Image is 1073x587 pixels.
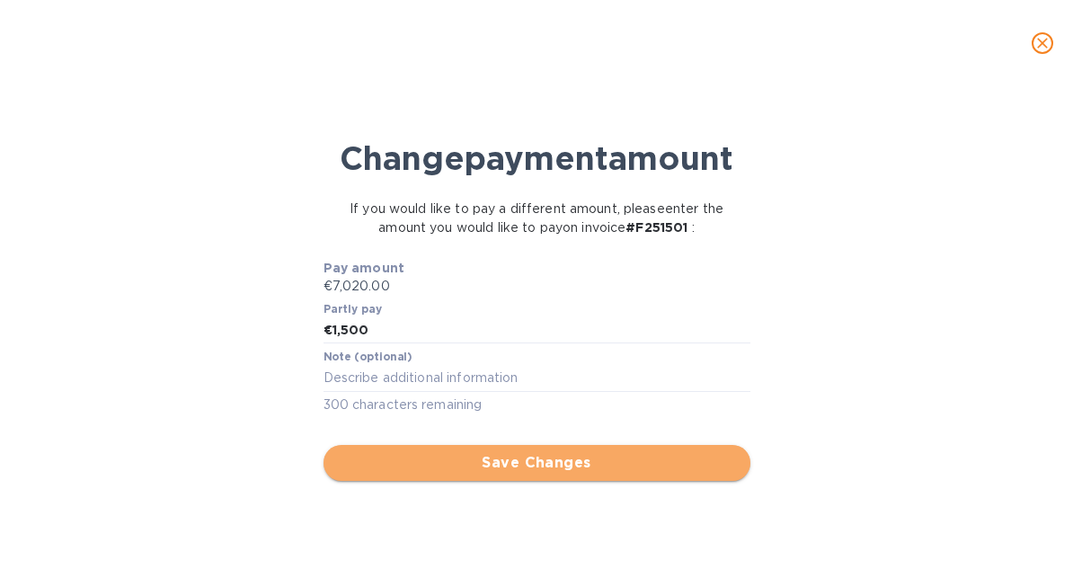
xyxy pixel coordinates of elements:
p: If you would like to pay a different amount, please enter the amount you would like to pay on inv... [333,200,740,237]
button: close [1021,22,1064,65]
div: € [324,317,333,344]
label: Partly pay [324,304,383,315]
b: Pay amount [324,261,405,275]
b: # F251501 [625,220,687,235]
label: Note (optional) [324,352,412,363]
p: €7,020.00 [324,277,750,296]
input: Enter the amount you would like to pay [333,317,750,344]
b: Change payment amount [340,138,733,178]
span: Save Changes [338,452,736,474]
p: 300 characters remaining [324,395,750,415]
button: Save Changes [324,445,750,481]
